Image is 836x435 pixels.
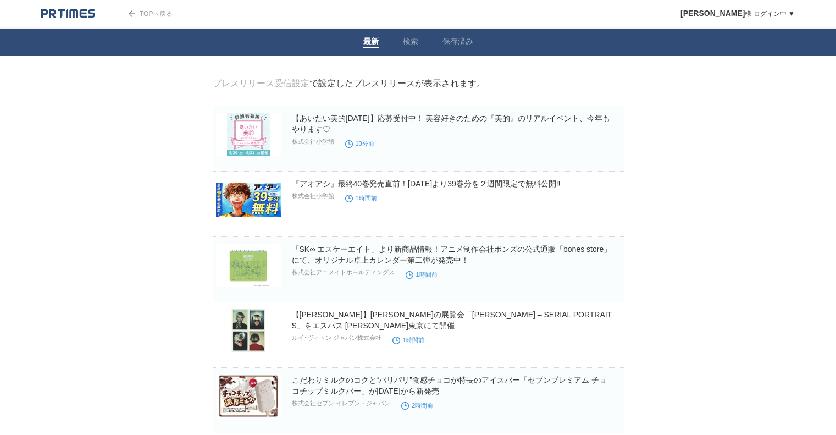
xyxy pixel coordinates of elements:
img: 『アオアシ』最終40巻発売直前！8月15日(金)より39巻分を２週間限定で無料公開!! [216,178,281,221]
p: ルイ･ヴィトン ジャパン株式会社 [292,334,381,342]
img: 【ルイ·ヴィトン】アンディ·ウォーホルの展覧会「ANDY WARHOL – SERIAL PORTRAITS」をエスパス ルイ·ヴィトン東京にて開催 [216,309,281,352]
time: 1時間前 [345,195,377,201]
time: 1時間前 [392,337,424,343]
a: 保存済み [442,37,473,48]
p: 株式会社小学館 [292,137,334,146]
time: 2時間前 [401,402,433,409]
time: 10分前 [345,140,374,147]
a: 【あいたい美的[DATE]】応募受付中！ 美容好きのための『美的』のリアルイベント、今年もやります♡ [292,114,611,134]
img: 「SK∞ エスケーエイト」より新商品情報！アニメ制作会社ボンズの公式通販「bones store」にて、オリジナル卓上カレンダー第二弾が発売中！ [216,244,281,287]
p: 株式会社セブン‐イレブン・ジャパン [292,399,391,408]
a: プレスリリース受信設定 [213,79,309,88]
img: 【あいたい美的2025】応募受付中！ 美容好きのための『美的』のリアルイベント、今年もやります♡ [216,113,281,156]
p: 株式会社小学館 [292,192,334,200]
a: 「SK∞ エスケーエイト」より新商品情報！アニメ制作会社ボンズの公式通販「bones store」にて、オリジナル卓上カレンダー第二弾が発売中！ [292,245,612,265]
img: logo.png [41,8,95,19]
p: 株式会社アニメイトホールディングス [292,268,395,277]
div: で設定したプレスリリースが表示されます。 [213,78,485,90]
a: TOPへ戻る [112,10,173,18]
a: 最新 [363,37,379,48]
a: 【[PERSON_NAME]】[PERSON_NAME]の展覧会「[PERSON_NAME] – SERIAL PORTRAITS」をエスパス [PERSON_NAME]東京にて開催 [292,310,612,330]
a: 検索 [403,37,418,48]
a: こだわりミルクのコクと“パリパリ”食感チョコが特長のアイスバー「セブンプレミアム チョコチップミルクバー」が[DATE]から新発売 [292,376,607,395]
img: arrow.png [129,10,135,17]
a: [PERSON_NAME]様 ログイン中 ▼ [680,10,795,18]
span: [PERSON_NAME] [680,9,745,18]
img: こだわりミルクのコクと“パリパリ”食感チョコが特長のアイスバー「セブンプレミアム チョコチップミルクバー」が8月19日（火）から新発売 [216,375,281,417]
time: 1時間前 [406,271,438,278]
a: 『アオアシ』最終40巻発売直前！[DATE]より39巻分を２週間限定で無料公開!! [292,179,561,188]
